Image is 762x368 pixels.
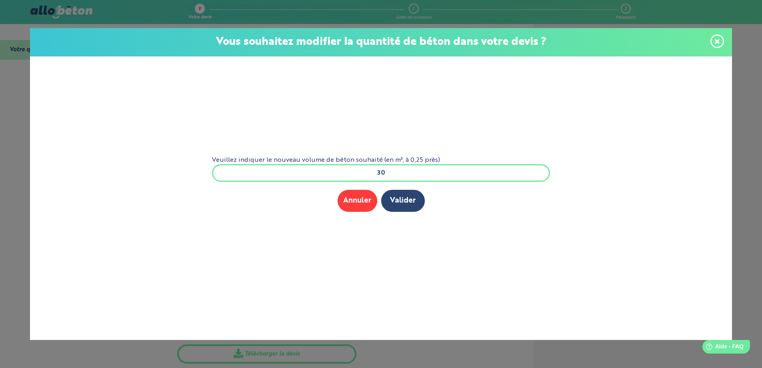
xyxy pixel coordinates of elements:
button: Valider [381,190,425,212]
button: Annuler [338,190,377,212]
iframe: Help widget launcher [691,337,753,359]
input: xxx [212,164,550,182]
p: Vous souhaitez modifier la quantité de béton dans votre devis ? [38,36,724,48]
label: Veuillez indiquer le nouveau volume de béton souhaité (en m³, à 0,25 près) [212,157,550,164]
